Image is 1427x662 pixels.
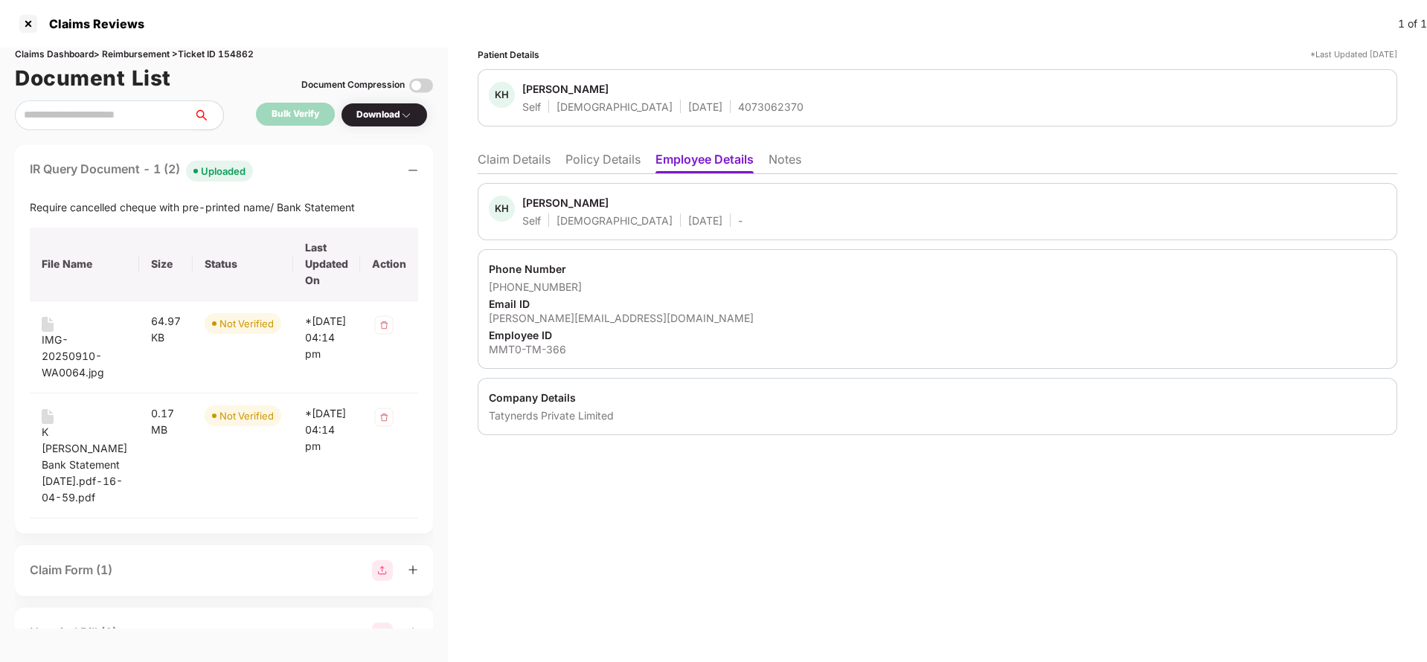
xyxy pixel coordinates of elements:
[478,48,539,62] div: Patient Details
[489,328,1386,342] div: Employee ID
[738,213,743,228] div: -
[522,82,609,96] div: [PERSON_NAME]
[688,213,722,228] div: [DATE]
[151,405,181,438] div: 0.17 MB
[522,196,609,210] div: [PERSON_NAME]
[305,405,348,454] div: *[DATE] 04:14 pm
[272,107,319,121] div: Bulk Verify
[193,100,224,130] button: search
[489,408,1386,422] div: Tatynerds Private Limited
[372,623,393,643] img: svg+xml;base64,PHN2ZyBpZD0iR3JvdXBfMjg4MTMiIGRhdGEtbmFtZT0iR3JvdXAgMjg4MTMiIHhtbG5zPSJodHRwOi8vd3...
[372,313,396,337] img: svg+xml;base64,PHN2ZyB4bWxucz0iaHR0cDovL3d3dy53My5vcmcvMjAwMC9zdmciIHdpZHRoPSIzMiIgaGVpZ2h0PSIzMi...
[42,409,54,424] img: svg+xml;base64,PHN2ZyB4bWxucz0iaHR0cDovL3d3dy53My5vcmcvMjAwMC9zdmciIHdpZHRoPSIxNiIgaGVpZ2h0PSIyMC...
[360,228,418,301] th: Action
[305,313,348,362] div: *[DATE] 04:14 pm
[193,109,223,121] span: search
[522,213,541,228] div: Self
[293,228,360,301] th: Last Updated On
[489,391,1386,405] div: Company Details
[489,262,1386,276] div: Phone Number
[557,213,673,228] div: [DEMOGRAPHIC_DATA]
[301,78,405,92] div: Document Compression
[688,100,722,114] div: [DATE]
[1310,48,1397,62] div: *Last Updated [DATE]
[489,311,1386,325] div: [PERSON_NAME][EMAIL_ADDRESS][DOMAIN_NAME]
[478,152,551,173] li: Claim Details
[30,199,418,216] div: Require cancelled cheque with pre-printed name/ Bank Statement
[489,342,1386,356] div: MMT0-TM-366
[15,62,171,94] h1: Document List
[30,228,139,301] th: File Name
[139,228,193,301] th: Size
[42,332,127,381] div: IMG-20250910-WA0064.jpg
[219,316,274,331] div: Not Verified
[557,100,673,114] div: [DEMOGRAPHIC_DATA]
[489,297,1386,311] div: Email ID
[40,16,144,31] div: Claims Reviews
[655,152,754,173] li: Employee Details
[565,152,641,173] li: Policy Details
[42,317,54,332] img: svg+xml;base64,PHN2ZyB4bWxucz0iaHR0cDovL3d3dy53My5vcmcvMjAwMC9zdmciIHdpZHRoPSIxNiIgaGVpZ2h0PSIyMC...
[30,623,117,642] div: Hospital Bill (1)
[219,408,274,423] div: Not Verified
[15,48,433,62] div: Claims Dashboard > Reimbursement > Ticket ID 154862
[356,108,412,122] div: Download
[30,561,112,579] div: Claim Form (1)
[409,74,433,97] img: svg+xml;base64,PHN2ZyBpZD0iVG9nZ2xlLTMyeDMyIiB4bWxucz0iaHR0cDovL3d3dy53My5vcmcvMjAwMC9zdmciIHdpZH...
[151,313,181,346] div: 64.97 KB
[372,560,393,581] img: svg+xml;base64,PHN2ZyBpZD0iR3JvdXBfMjg4MTMiIGRhdGEtbmFtZT0iR3JvdXAgMjg4MTMiIHhtbG5zPSJodHRwOi8vd3...
[42,424,127,506] div: K [PERSON_NAME] Bank Statement [DATE].pdf-16-04-59.pdf
[489,82,515,108] div: KH
[769,152,801,173] li: Notes
[372,405,396,429] img: svg+xml;base64,PHN2ZyB4bWxucz0iaHR0cDovL3d3dy53My5vcmcvMjAwMC9zdmciIHdpZHRoPSIzMiIgaGVpZ2h0PSIzMi...
[193,228,293,301] th: Status
[489,280,1386,294] div: [PHONE_NUMBER]
[522,100,541,114] div: Self
[408,565,418,575] span: plus
[408,165,418,176] span: minus
[489,196,515,222] div: KH
[738,100,804,114] div: 4073062370
[400,109,412,121] img: svg+xml;base64,PHN2ZyBpZD0iRHJvcGRvd24tMzJ4MzIiIHhtbG5zPSJodHRwOi8vd3d3LnczLm9yZy8yMDAwL3N2ZyIgd2...
[408,627,418,637] span: plus
[201,164,246,179] div: Uploaded
[1398,16,1427,32] div: 1 of 1
[30,160,253,181] div: IR Query Document - 1 (2)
